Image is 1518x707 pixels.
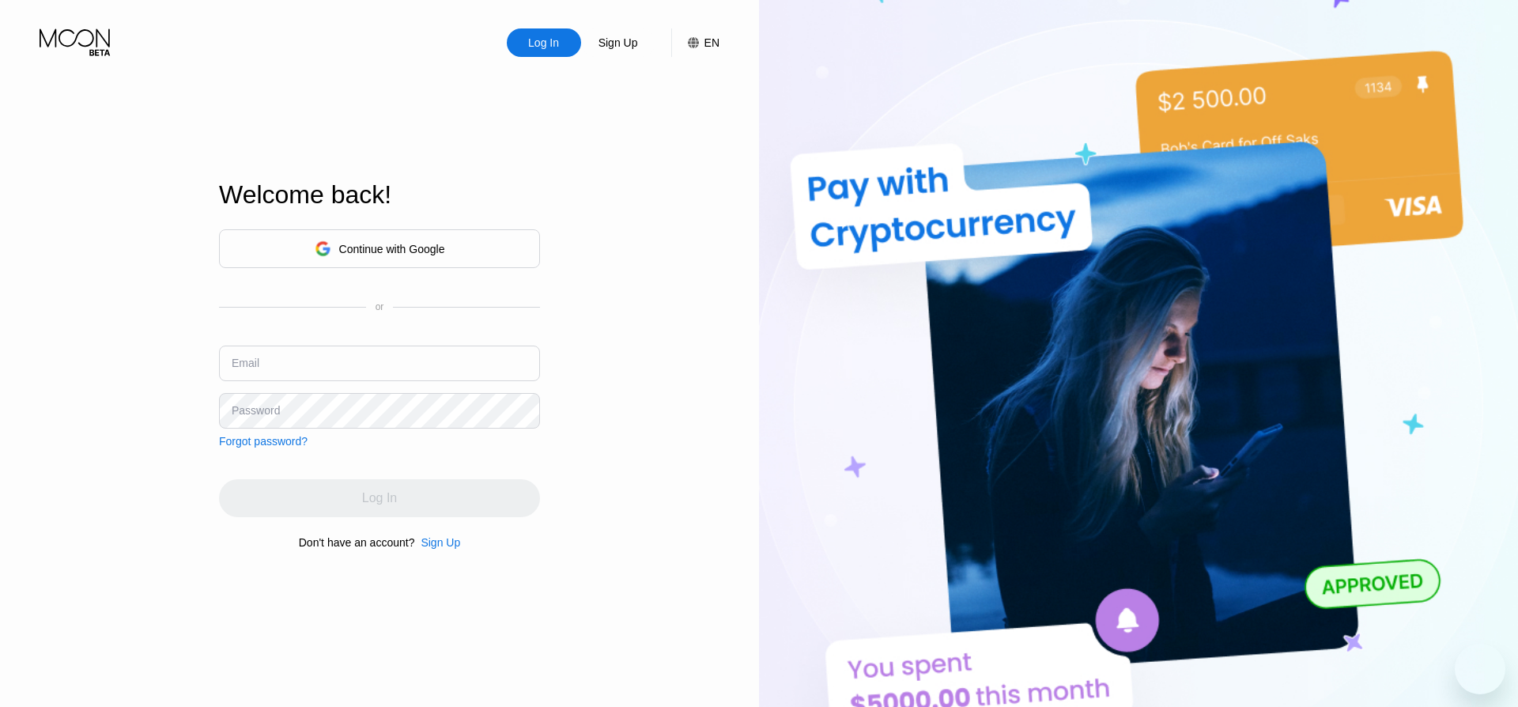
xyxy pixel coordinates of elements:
iframe: Button to launch messaging window [1455,644,1505,694]
div: Log In [507,28,581,57]
div: Forgot password? [219,435,308,448]
div: Welcome back! [219,180,540,210]
div: Password [232,404,280,417]
div: Sign Up [597,35,640,51]
div: Sign Up [421,536,460,549]
div: Don't have an account? [299,536,415,549]
div: Log In [527,35,561,51]
div: EN [704,36,719,49]
div: Sign Up [581,28,655,57]
div: Sign Up [414,536,460,549]
div: Continue with Google [339,243,445,255]
div: Continue with Google [219,229,540,268]
div: or [376,301,384,312]
div: Email [232,357,259,369]
div: EN [671,28,719,57]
